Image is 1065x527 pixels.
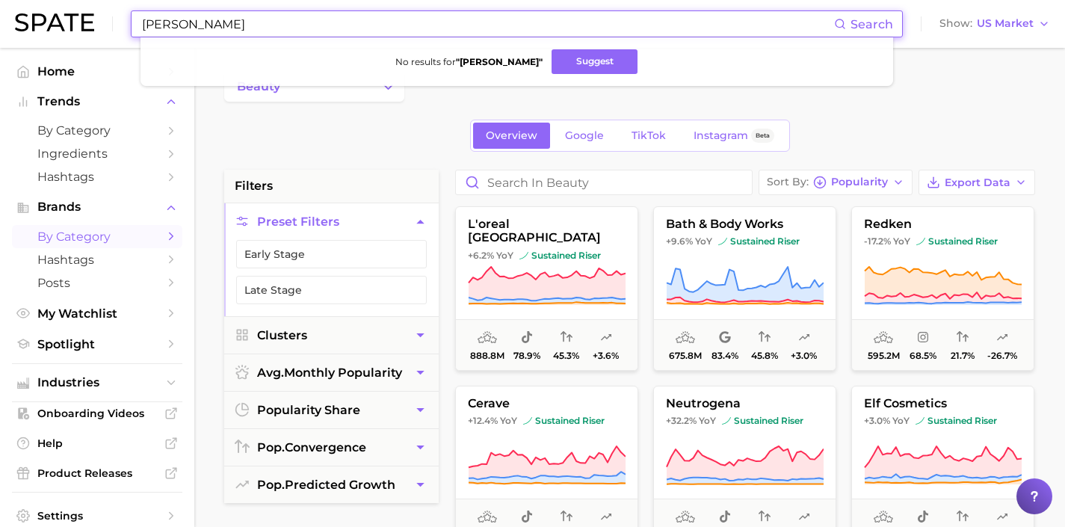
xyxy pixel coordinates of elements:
[565,129,604,142] span: Google
[456,397,638,410] span: cerave
[996,508,1008,526] span: popularity predicted growth: Very Unlikely
[235,177,273,195] span: filters
[916,416,924,425] img: sustained riser
[12,402,182,425] a: Onboarding Videos
[12,462,182,484] a: Product Releases
[478,329,497,347] span: average monthly popularity: Very High Popularity
[468,415,498,426] span: +12.4%
[37,64,157,78] span: Home
[37,306,157,321] span: My Watchlist
[456,170,752,194] input: Search in beauty
[957,508,969,526] span: popularity convergence: Low Convergence
[669,351,702,361] span: 675.8m
[37,253,157,267] span: Hashtags
[224,392,439,428] button: popularity share
[694,129,748,142] span: Instagram
[12,119,182,142] a: by Category
[751,351,778,361] span: 45.8%
[456,56,543,67] strong: " [PERSON_NAME] "
[593,351,619,361] span: +3.6%
[37,337,157,351] span: Spotlight
[478,508,497,526] span: average monthly popularity: Very High Popularity
[473,123,550,149] a: Overview
[523,415,605,427] span: sustained riser
[500,415,517,427] span: YoY
[654,218,836,231] span: bath & body works
[916,415,997,427] span: sustained riser
[552,49,638,74] button: Suggest
[852,218,1034,231] span: redken
[257,366,284,380] abbr: average
[892,415,910,427] span: YoY
[699,415,716,427] span: YoY
[12,505,182,527] a: Settings
[759,329,771,347] span: popularity convergence: Medium Convergence
[455,206,638,371] button: l'oreal [GEOGRAPHIC_DATA]+6.2% YoYsustained risersustained riser888.8m78.9%45.3%+3.6%
[37,376,157,389] span: Industries
[12,432,182,454] a: Help
[553,351,579,361] span: 45.3%
[977,19,1034,28] span: US Market
[224,466,439,503] button: pop.predicted growth
[37,276,157,290] span: Posts
[767,178,809,186] span: Sort By
[987,351,1017,361] span: -26.7%
[957,329,969,347] span: popularity convergence: Low Convergence
[257,215,339,229] span: Preset Filters
[257,478,285,492] abbr: popularity index
[951,351,975,361] span: 21.7%
[224,354,439,391] button: avg.monthly popularity
[864,235,891,247] span: -17.2%
[831,178,888,186] span: Popularity
[851,206,1034,371] button: redken-17.2% YoYsustained risersustained riser595.2m68.5%21.7%-26.7%
[224,72,404,102] button: Change Category
[12,142,182,165] a: Ingredients
[874,508,893,526] span: average monthly popularity: Very High Popularity
[257,478,395,492] span: predicted growth
[519,251,528,260] img: sustained riser
[37,147,157,161] span: Ingredients
[759,170,913,195] button: Sort ByPopularity
[868,351,900,361] span: 595.2m
[257,440,285,454] abbr: popularity index
[15,13,94,31] img: SPATE
[236,240,427,268] button: Early Stage
[37,229,157,244] span: by Category
[600,329,612,347] span: popularity predicted growth: Uncertain
[759,508,771,526] span: popularity convergence: Medium Convergence
[12,248,182,271] a: Hashtags
[756,129,770,142] span: Beta
[456,218,638,245] span: l'oreal [GEOGRAPHIC_DATA]
[910,351,936,361] span: 68.5%
[798,508,810,526] span: popularity predicted growth: Uncertain
[224,317,439,354] button: Clusters
[919,170,1035,195] button: Export Data
[916,237,925,246] img: sustained riser
[37,200,157,214] span: Brands
[12,302,182,325] a: My Watchlist
[552,123,617,149] a: Google
[851,17,893,31] span: Search
[12,225,182,248] a: by Category
[37,466,157,480] span: Product Releases
[141,11,834,37] input: Search here for a brand, industry, or ingredient
[521,508,533,526] span: popularity share: TikTok
[395,56,543,67] span: No results for
[496,250,513,262] span: YoY
[12,90,182,113] button: Trends
[12,372,182,394] button: Industries
[12,165,182,188] a: Hashtags
[257,328,307,342] span: Clusters
[676,329,695,347] span: average monthly popularity: Very High Popularity
[722,415,803,427] span: sustained riser
[12,333,182,356] a: Spotlight
[681,123,787,149] a: InstagramBeta
[718,235,800,247] span: sustained riser
[653,206,836,371] button: bath & body works+9.6% YoYsustained risersustained riser675.8m83.4%45.8%+3.0%
[864,415,890,426] span: +3.0%
[798,329,810,347] span: popularity predicted growth: Uncertain
[12,60,182,83] a: Home
[257,440,366,454] span: convergence
[12,196,182,218] button: Brands
[37,509,157,523] span: Settings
